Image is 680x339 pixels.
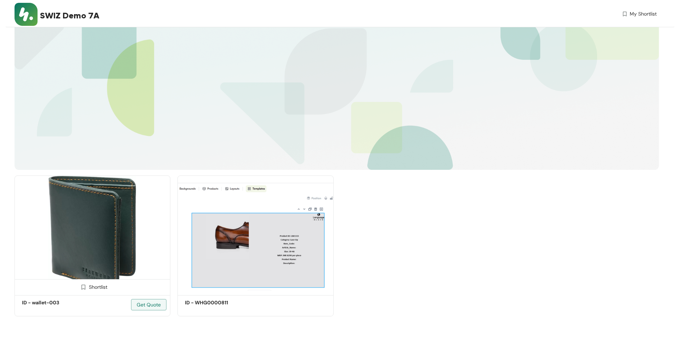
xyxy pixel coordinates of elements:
span: My Shortlist [630,10,657,18]
button: Get Quote [131,299,166,310]
h5: ID - WHG0000811 [185,299,245,306]
img: Buyer Portal [15,3,38,26]
img: 15bad5a4-6513-4d06-b7c8-3de4de42fc1b [15,176,170,293]
div: Shortlist [78,283,107,290]
img: Shortlist [80,284,87,291]
h5: ID - wallet-003 [22,299,82,306]
img: 956b4b67-3332-4956-828e-86c6bfd881f6 [15,4,659,170]
img: a0e728a7-65a7-42aa-9298-403764ec75c5 [177,176,333,293]
span: Get Quote [137,301,161,309]
span: SWIZ Demo 7A [40,9,99,22]
img: wishlist [622,10,628,18]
